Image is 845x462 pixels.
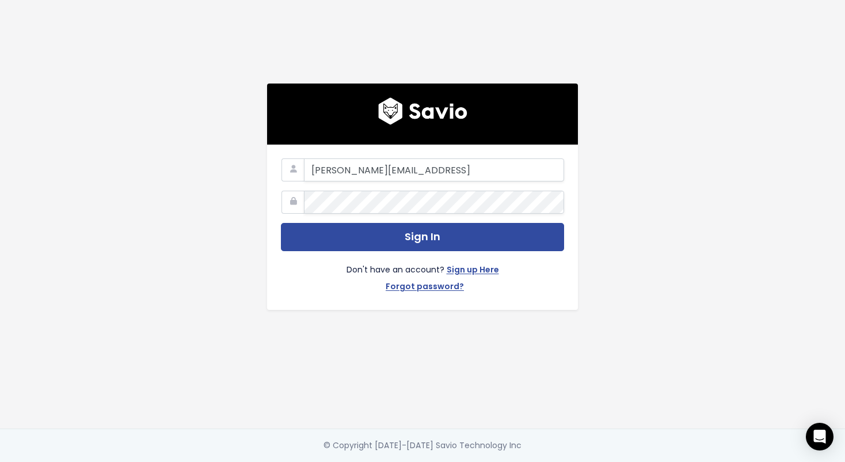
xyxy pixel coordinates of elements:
[281,223,564,251] button: Sign In
[806,423,833,450] div: Open Intercom Messenger
[378,97,467,125] img: logo600x187.a314fd40982d.png
[281,251,564,296] div: Don't have an account?
[323,438,522,453] div: © Copyright [DATE]-[DATE] Savio Technology Inc
[304,158,564,181] input: Your Work Email Address
[386,279,464,296] a: Forgot password?
[447,263,499,279] a: Sign up Here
